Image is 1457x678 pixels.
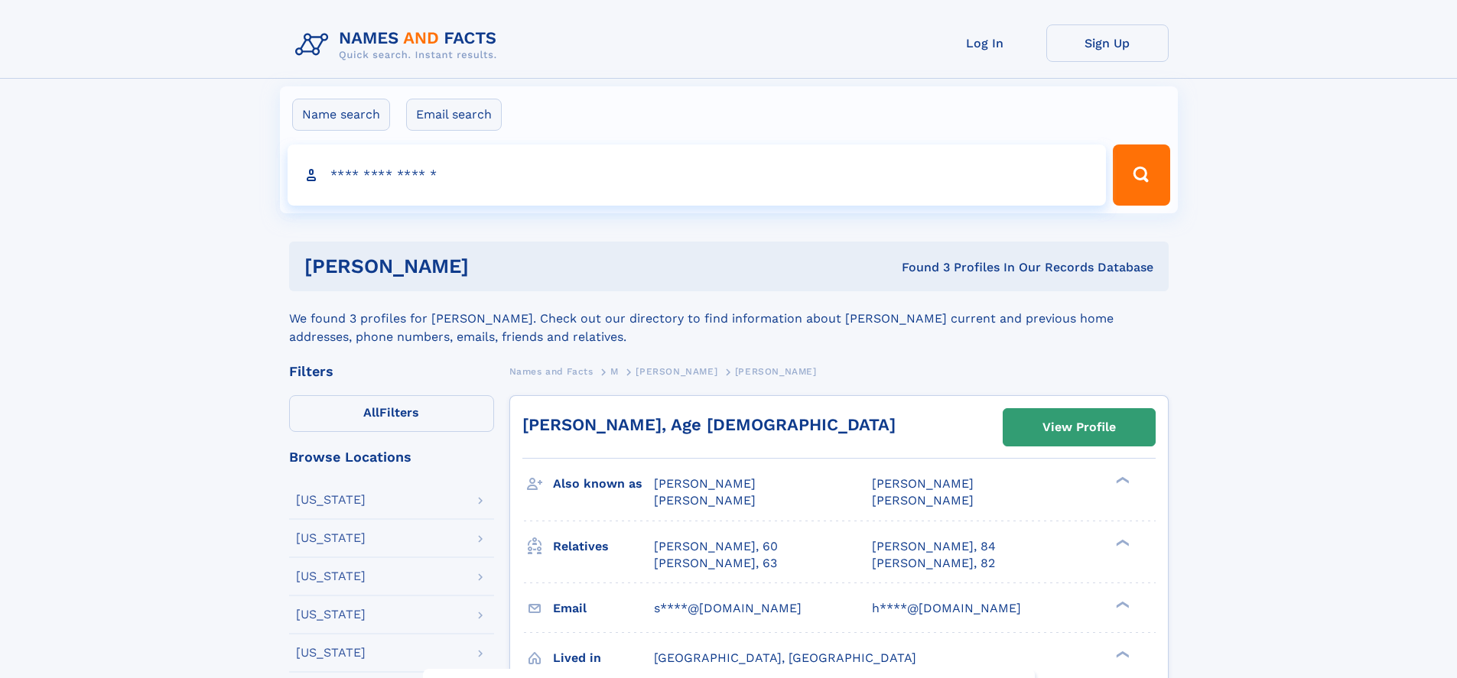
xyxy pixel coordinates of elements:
[872,538,996,555] a: [PERSON_NAME], 84
[610,362,619,381] a: M
[1112,537,1130,547] div: ❯
[1046,24,1169,62] a: Sign Up
[872,493,974,508] span: [PERSON_NAME]
[654,555,777,572] a: [PERSON_NAME], 63
[636,362,717,381] a: [PERSON_NAME]
[685,259,1153,276] div: Found 3 Profiles In Our Records Database
[1112,599,1130,609] div: ❯
[735,366,817,377] span: [PERSON_NAME]
[1112,475,1130,485] div: ❯
[363,405,379,420] span: All
[304,257,685,276] h1: [PERSON_NAME]
[654,493,756,508] span: [PERSON_NAME]
[654,650,916,665] span: [GEOGRAPHIC_DATA], [GEOGRAPHIC_DATA]
[289,291,1169,346] div: We found 3 profiles for [PERSON_NAME]. Check out our directory to find information about [PERSON_...
[872,476,974,491] span: [PERSON_NAME]
[1113,144,1169,206] button: Search Button
[296,494,366,506] div: [US_STATE]
[553,471,654,497] h3: Also known as
[296,647,366,659] div: [US_STATE]
[1003,409,1155,446] a: View Profile
[636,366,717,377] span: [PERSON_NAME]
[509,362,594,381] a: Names and Facts
[1112,649,1130,659] div: ❯
[522,415,896,434] a: [PERSON_NAME], Age [DEMOGRAPHIC_DATA]
[292,99,390,131] label: Name search
[406,99,502,131] label: Email search
[289,365,494,378] div: Filters
[289,450,494,464] div: Browse Locations
[296,532,366,544] div: [US_STATE]
[553,595,654,621] h3: Email
[289,24,509,66] img: Logo Names and Facts
[872,555,995,572] a: [PERSON_NAME], 82
[289,395,494,432] label: Filters
[296,570,366,582] div: [US_STATE]
[296,608,366,621] div: [US_STATE]
[288,144,1107,206] input: search input
[1042,410,1116,445] div: View Profile
[553,645,654,671] h3: Lived in
[654,476,756,491] span: [PERSON_NAME]
[553,534,654,560] h3: Relatives
[924,24,1046,62] a: Log In
[610,366,619,377] span: M
[654,538,778,555] a: [PERSON_NAME], 60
